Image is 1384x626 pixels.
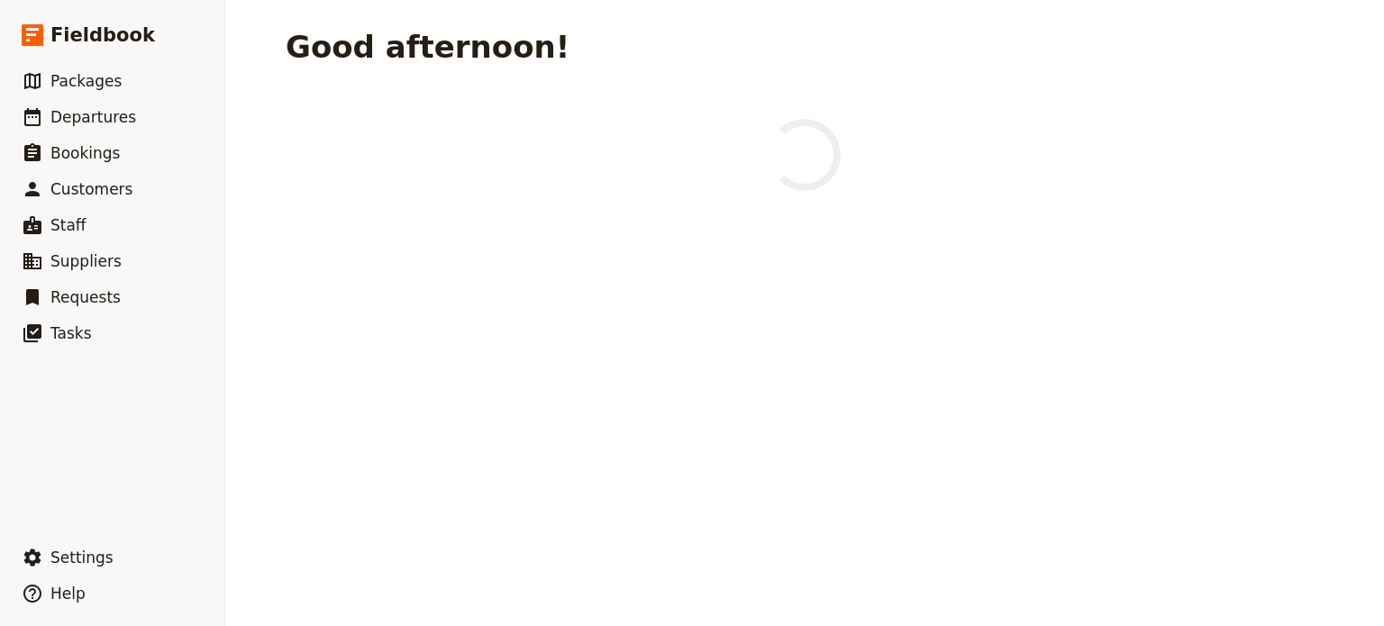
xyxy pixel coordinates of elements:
span: Staff [50,216,86,234]
span: Departures [50,108,136,126]
span: Settings [50,549,114,567]
span: Customers [50,180,132,198]
span: Tasks [50,324,92,342]
h1: Good afternoon! [286,29,569,65]
span: Requests [50,288,121,306]
span: Suppliers [50,252,122,270]
span: Packages [50,72,122,90]
span: Fieldbook [50,22,155,49]
span: Help [50,585,86,603]
span: Bookings [50,144,120,162]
